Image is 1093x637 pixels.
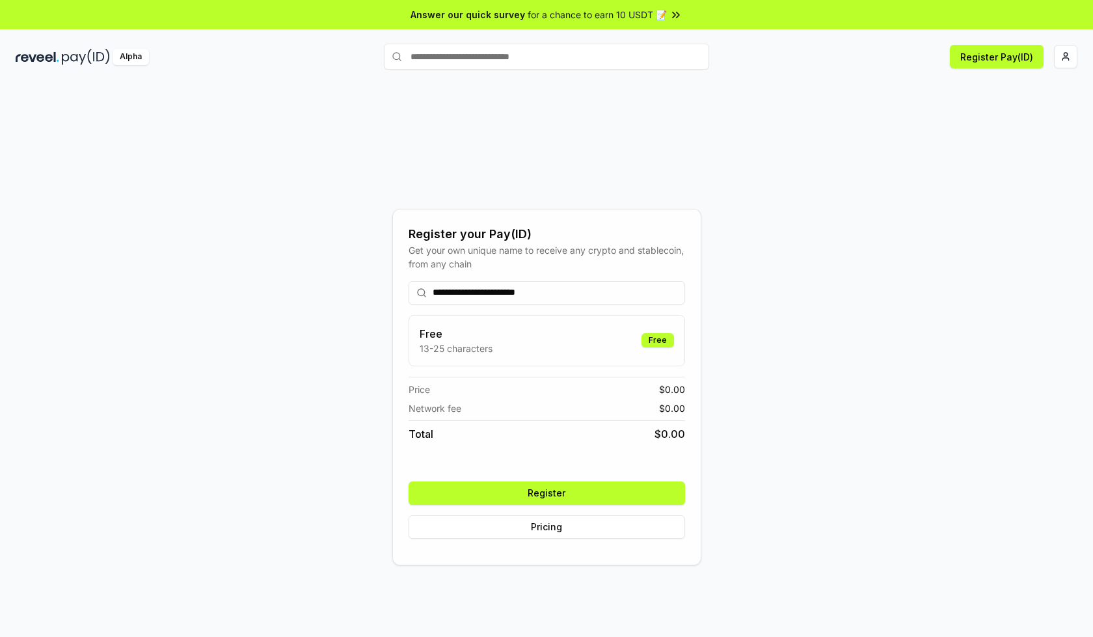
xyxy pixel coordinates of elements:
span: $ 0.00 [659,401,685,415]
span: for a chance to earn 10 USDT 📝 [528,8,667,21]
div: Register your Pay(ID) [409,225,685,243]
span: Network fee [409,401,461,415]
span: $ 0.00 [659,383,685,396]
div: Alpha [113,49,149,65]
button: Register [409,481,685,505]
button: Register Pay(ID) [950,45,1044,68]
span: Price [409,383,430,396]
img: pay_id [62,49,110,65]
div: Get your own unique name to receive any crypto and stablecoin, from any chain [409,243,685,271]
span: $ 0.00 [654,426,685,442]
span: Answer our quick survey [411,8,525,21]
p: 13-25 characters [420,342,493,355]
button: Pricing [409,515,685,539]
h3: Free [420,326,493,342]
img: reveel_dark [16,49,59,65]
div: Free [641,333,674,347]
span: Total [409,426,433,442]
